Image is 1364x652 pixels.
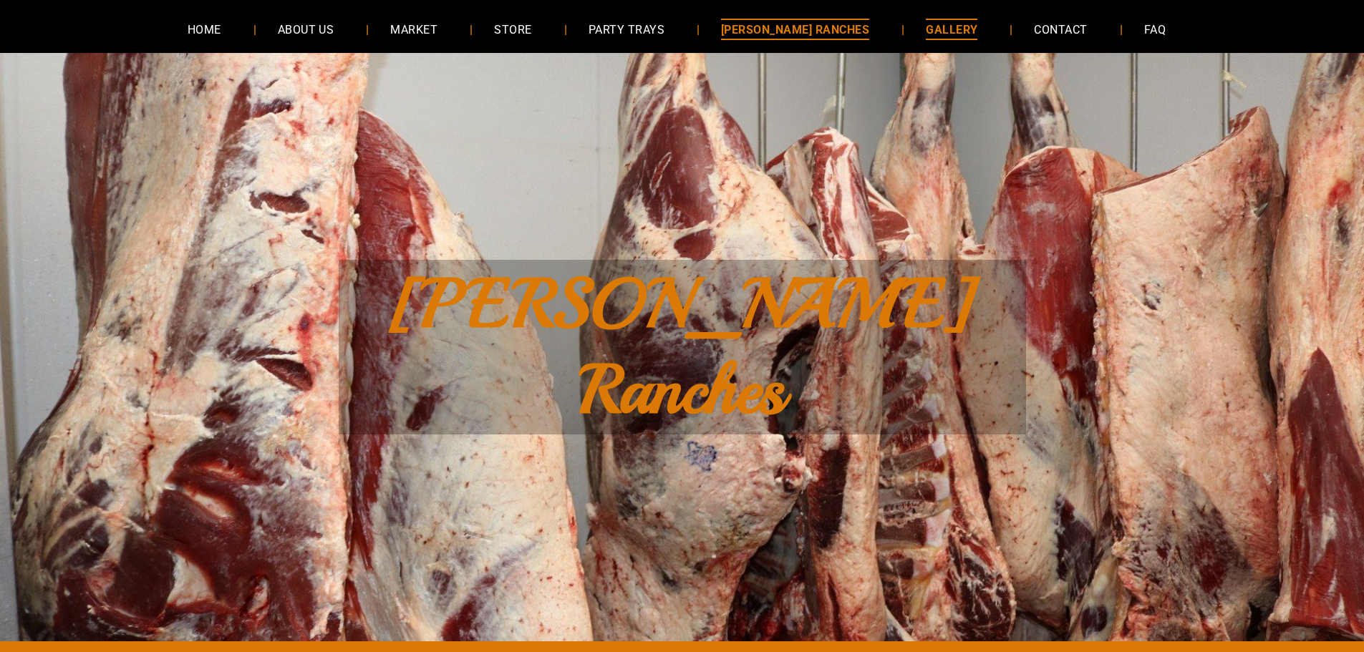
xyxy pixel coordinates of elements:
a: GALLERY [904,10,999,48]
span: GALLERY [926,19,977,39]
a: ABOUT US [256,10,356,48]
a: CONTACT [1012,10,1108,48]
a: HOME [166,10,243,48]
a: STORE [473,10,553,48]
a: MARKET [369,10,459,48]
span: [PERSON_NAME] Ranches [389,261,975,433]
a: PARTY TRAYS [567,10,686,48]
a: [PERSON_NAME] RANCHES [700,10,891,48]
a: FAQ [1123,10,1187,48]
